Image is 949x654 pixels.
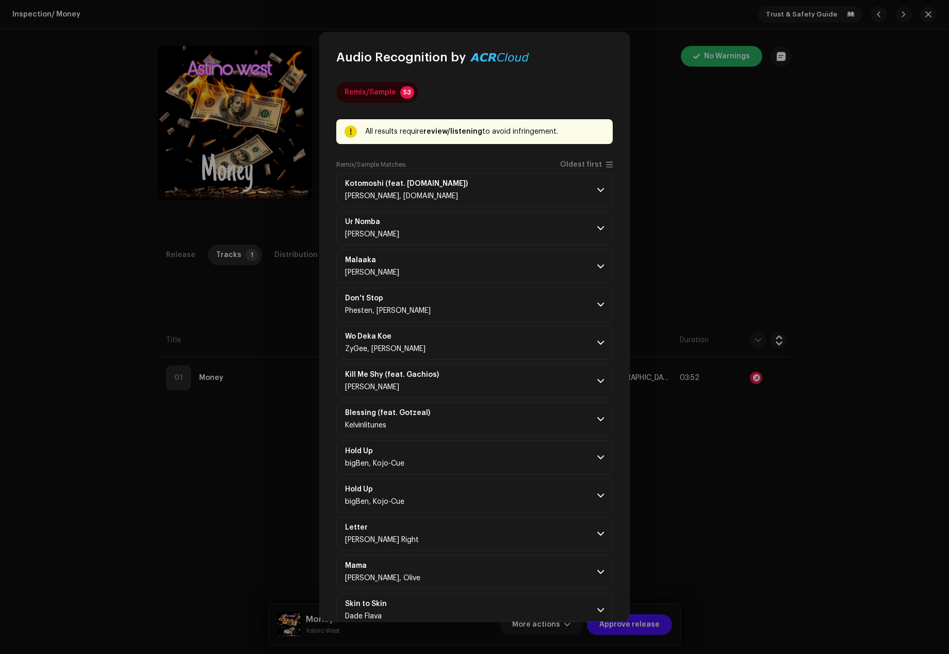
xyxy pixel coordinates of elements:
[345,523,368,532] strong: Letter
[345,332,426,341] span: Wo Deka Koe
[336,49,466,66] span: Audio Recognition by
[560,161,602,169] span: Oldest first
[336,593,613,627] p-accordion-header: Skin to SkinDade Flava
[345,294,383,302] strong: Don't Stop
[336,288,613,322] p-accordion-header: Don't StopPhesten, [PERSON_NAME]
[336,478,613,513] p-accordion-header: Hold UpbigBen, Kojo-Cue
[345,447,404,455] span: Hold Up
[345,460,404,467] span: bigBen, Kojo-Cue
[345,384,399,391] span: Koo Ntakra
[345,256,399,264] span: Malaaka
[345,193,458,200] span: Tillie Gya, D.City
[345,345,426,353] span: ZyGee, KD Bakes
[345,409,443,417] span: Blessing (feat. Gotzeal)
[336,555,613,589] p-accordion-header: Mama[PERSON_NAME], Olive
[336,211,613,245] p-accordion-header: Ur Nomba[PERSON_NAME]
[345,371,439,379] strong: Kill Me Shy (feat. Gachios)
[345,485,404,493] span: Hold Up
[345,218,399,226] span: Ur Nomba
[345,332,391,341] strong: Wo Deka Koe
[345,485,373,493] strong: Hold Up
[560,161,613,169] p-togglebutton: Oldest first
[400,86,414,99] p-badge: 53
[336,440,613,474] p-accordion-header: Hold UpbigBen, Kojo-Cue
[336,161,405,169] label: Remix/Sample Matches
[336,326,613,360] p-accordion-header: Wo Deka KoeZyGee, [PERSON_NAME]
[336,249,613,283] p-accordion-header: Malaaka[PERSON_NAME]
[345,600,387,608] strong: Skin to Skin
[345,231,399,238] span: King Jamal
[336,173,613,207] p-accordion-header: Kotomoshi (feat. [DOMAIN_NAME])[PERSON_NAME], [DOMAIN_NAME]
[336,402,613,436] p-accordion-header: Blessing (feat. Gotzeal)Kelvinlitunes
[345,371,451,379] span: Kill Me Shy (feat. Gachios)
[345,422,386,429] span: Kelvinlitunes
[345,562,420,570] span: Mama
[345,600,399,608] span: Skin to Skin
[345,256,376,264] strong: Malaaka
[345,562,367,570] strong: Mama
[345,307,431,314] span: Phesten, Samanie
[336,517,613,551] p-accordion-header: Letter[PERSON_NAME] Right
[345,218,380,226] strong: Ur Nomba
[423,128,482,135] strong: review/listening
[345,269,399,276] span: Jessy DeGreat
[336,364,613,398] p-accordion-header: Kill Me Shy (feat. Gachios)[PERSON_NAME]
[345,498,404,505] span: bigBen, Kojo-Cue
[345,523,419,532] span: Letter
[345,180,468,188] strong: Kotomoshi (feat. [DOMAIN_NAME])
[345,447,373,455] strong: Hold Up
[365,125,604,138] div: All results require to avoid infringement.
[345,536,419,544] span: Bobby Right
[345,613,382,620] span: Dade Flava
[345,82,396,103] div: Remix/Sample
[345,294,431,302] span: Don't Stop
[345,180,480,188] span: Kotomoshi (feat. D.City)
[345,409,430,417] strong: Blessing (feat. Gotzeal)
[345,575,420,582] span: Lil Mizzy, Olive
